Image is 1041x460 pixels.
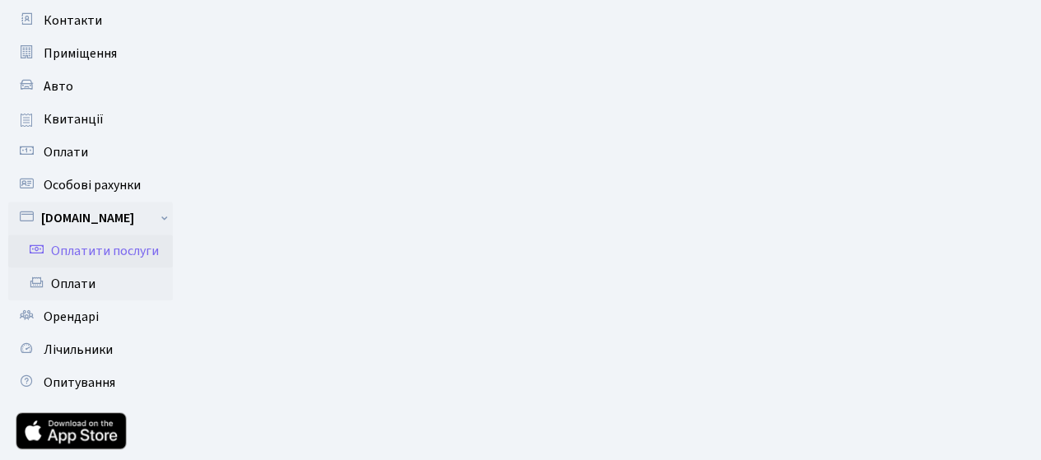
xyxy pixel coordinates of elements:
a: Авто [8,70,173,103]
a: Оплати [8,267,173,300]
span: Авто [44,77,73,95]
a: Приміщення [8,37,173,70]
span: Оплати [44,143,88,161]
a: Квитанції [8,103,173,136]
a: Оплати [8,136,173,169]
span: Приміщення [44,44,117,63]
a: Особові рахунки [8,169,173,202]
span: Лічильники [44,341,113,359]
a: Контакти [8,4,173,37]
span: Контакти [44,12,102,30]
span: Квитанції [44,110,104,128]
a: Оплатити послуги [8,235,173,267]
a: [DOMAIN_NAME] [8,202,173,235]
span: Опитування [44,374,115,392]
span: Особові рахунки [44,176,141,194]
a: Орендарі [8,300,173,333]
a: Опитування [8,366,173,399]
span: Орендарі [44,308,99,326]
a: Лічильники [8,333,173,366]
